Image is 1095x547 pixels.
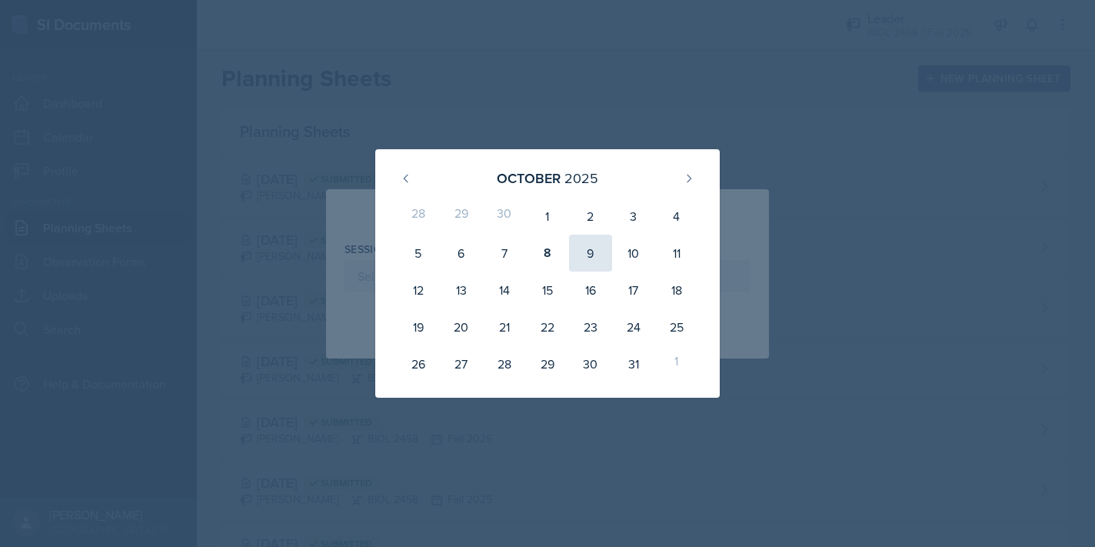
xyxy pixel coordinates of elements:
div: 17 [612,272,655,309]
div: 22 [526,309,569,345]
div: 23 [569,309,612,345]
div: 28 [483,345,526,382]
div: 26 [397,345,440,382]
div: 6 [440,235,483,272]
div: 20 [440,309,483,345]
div: 13 [440,272,483,309]
div: 14 [483,272,526,309]
div: 8 [526,235,569,272]
div: 19 [397,309,440,345]
div: 18 [655,272,698,309]
div: 2025 [564,168,598,188]
div: 29 [526,345,569,382]
div: October [497,168,561,188]
div: 10 [612,235,655,272]
div: 27 [440,345,483,382]
div: 25 [655,309,698,345]
div: 11 [655,235,698,272]
div: 29 [440,198,483,235]
div: 1 [655,345,698,382]
div: 9 [569,235,612,272]
div: 16 [569,272,612,309]
div: 28 [397,198,440,235]
div: 30 [483,198,526,235]
div: 2 [569,198,612,235]
div: 31 [612,345,655,382]
div: 21 [483,309,526,345]
div: 12 [397,272,440,309]
div: 24 [612,309,655,345]
div: 30 [569,345,612,382]
div: 1 [526,198,569,235]
div: 7 [483,235,526,272]
div: 3 [612,198,655,235]
div: 5 [397,235,440,272]
div: 4 [655,198,698,235]
div: 15 [526,272,569,309]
